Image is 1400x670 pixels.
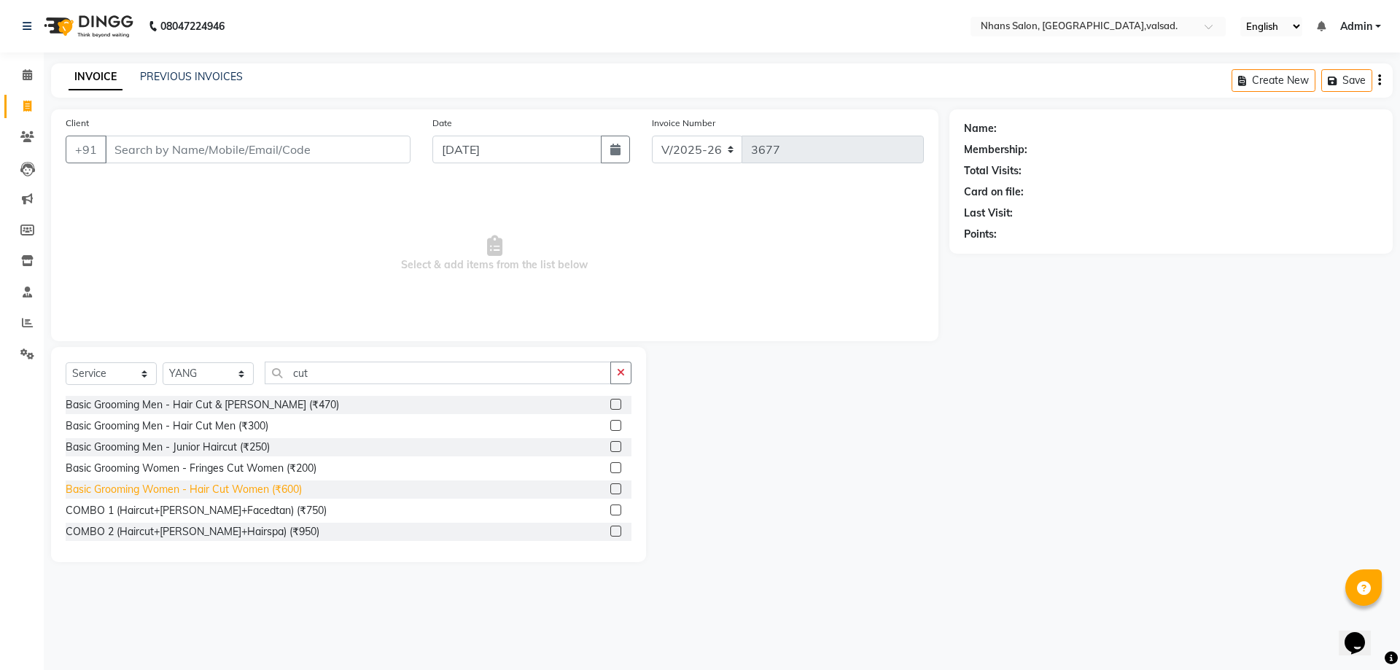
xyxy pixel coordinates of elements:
[66,503,327,518] div: COMBO 1 (Haircut+[PERSON_NAME]+Facedtan) (₹750)
[66,181,924,327] span: Select & add items from the list below
[964,163,1022,179] div: Total Visits:
[160,6,225,47] b: 08047224946
[66,397,339,413] div: Basic Grooming Men - Hair Cut & [PERSON_NAME] (₹470)
[1340,19,1372,34] span: Admin
[66,418,268,434] div: Basic Grooming Men - Hair Cut Men (₹300)
[1232,69,1315,92] button: Create New
[66,440,270,455] div: Basic Grooming Men - Junior Haircut (₹250)
[105,136,411,163] input: Search by Name/Mobile/Email/Code
[432,117,452,130] label: Date
[265,362,611,384] input: Search or Scan
[66,524,319,539] div: COMBO 2 (Haircut+[PERSON_NAME]+Hairspa) (₹950)
[964,206,1013,221] div: Last Visit:
[66,482,302,497] div: Basic Grooming Women - Hair Cut Women (₹600)
[964,142,1027,157] div: Membership:
[69,64,122,90] a: INVOICE
[37,6,137,47] img: logo
[1339,612,1385,655] iframe: chat widget
[964,184,1024,200] div: Card on file:
[140,70,243,83] a: PREVIOUS INVOICES
[1321,69,1372,92] button: Save
[66,461,316,476] div: Basic Grooming Women - Fringes Cut Women (₹200)
[652,117,715,130] label: Invoice Number
[964,227,997,242] div: Points:
[964,121,997,136] div: Name:
[66,136,106,163] button: +91
[66,117,89,130] label: Client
